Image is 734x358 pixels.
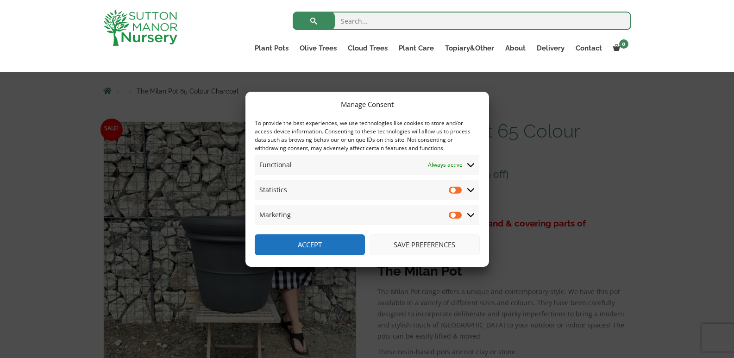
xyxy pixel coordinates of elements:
div: Manage Consent [341,99,394,110]
span: Statistics [259,184,287,195]
span: Marketing [259,209,291,220]
a: Delivery [531,42,570,55]
a: Plant Pots [249,42,294,55]
button: Save preferences [370,234,480,255]
a: Topiary&Other [439,42,500,55]
a: About [500,42,531,55]
a: Contact [570,42,608,55]
summary: Functional Always active [255,155,479,175]
a: 0 [608,42,631,55]
span: Always active [428,159,463,170]
span: 0 [619,39,628,49]
img: logo [103,9,177,46]
a: Cloud Trees [342,42,393,55]
input: Search... [293,12,631,30]
div: To provide the best experiences, we use technologies like cookies to store and/or access device i... [255,119,479,152]
summary: Statistics [255,180,479,200]
a: Olive Trees [294,42,342,55]
button: Accept [255,234,365,255]
span: Functional [259,159,292,170]
summary: Marketing [255,205,479,225]
a: Plant Care [393,42,439,55]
